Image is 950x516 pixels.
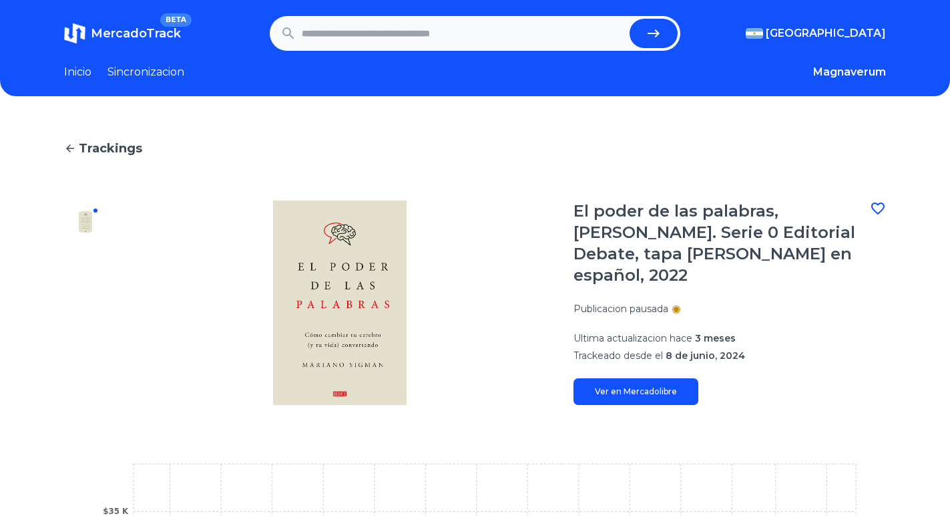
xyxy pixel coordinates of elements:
span: [GEOGRAPHIC_DATA] [766,25,886,41]
a: Inicio [64,64,91,80]
a: MercadoTrackBETA [64,23,181,44]
span: Ultima actualizacion hace [573,332,692,344]
a: Trackings [64,139,886,158]
img: El poder de las palabras, de Sigman, Mariano. Serie 0 Editorial Debate, tapa blanda en español, 2022 [134,201,547,405]
img: MercadoTrack [64,23,85,44]
span: Trackings [79,139,142,158]
span: MercadoTrack [91,26,181,41]
img: Argentina [746,28,763,39]
span: 3 meses [695,332,736,344]
span: 8 de junio, 2024 [666,350,745,362]
a: Sincronizacion [107,64,184,80]
span: BETA [160,13,192,27]
span: Trackeado desde el [573,350,663,362]
button: [GEOGRAPHIC_DATA] [746,25,886,41]
img: El poder de las palabras, de Sigman, Mariano. Serie 0 Editorial Debate, tapa blanda en español, 2022 [75,211,96,233]
tspan: $35 K [103,507,129,516]
a: Ver en Mercadolibre [573,378,698,405]
h1: El poder de las palabras, [PERSON_NAME]. Serie 0 Editorial Debate, tapa [PERSON_NAME] en español,... [573,201,870,286]
button: Magnaverum [813,64,886,80]
p: Publicacion pausada [573,302,668,315]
